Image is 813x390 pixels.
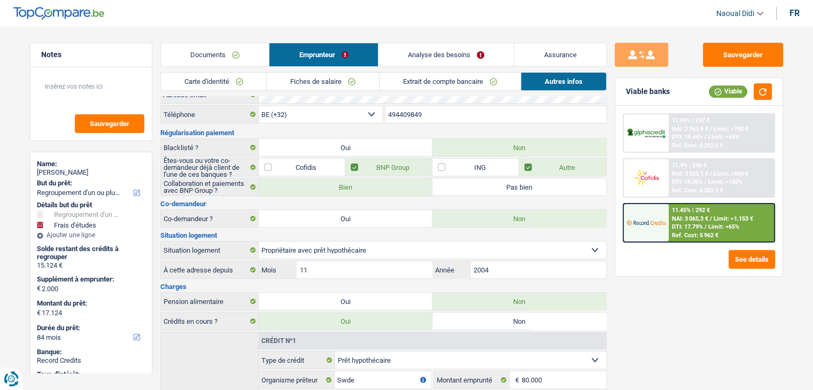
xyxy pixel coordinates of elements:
[710,215,712,222] span: /
[432,313,606,330] label: Non
[161,241,259,259] label: Situation logement
[37,284,41,293] span: €
[297,261,432,278] input: MM
[708,178,742,185] span: Limit: <100%
[259,159,345,176] label: Cofidis
[37,299,143,308] label: Montant du prêt:
[160,283,607,290] h3: Charges
[259,313,432,330] label: Oui
[160,200,607,207] h3: Co-demandeur
[672,170,708,177] span: NAI: 3 025,1 €
[672,162,707,169] div: 11.9% | 296 €
[432,159,519,176] label: ING
[714,215,753,222] span: Limit: >1.153 €
[521,73,606,90] a: Autres infos
[672,126,708,132] span: NAI: 2 765,9 €
[37,179,143,188] label: But du prêt:
[37,201,145,209] div: Détails but du prêt
[37,356,145,365] div: Record Credits
[385,106,606,123] input: 401020304
[432,210,606,227] label: Non
[161,73,267,90] a: Carte d'identité
[37,261,145,270] div: 15.124 €
[626,87,670,96] div: Viable banks
[708,223,739,230] span: Limit: <65%
[470,261,606,278] input: AAAA
[259,338,299,344] div: Crédit nº1
[704,134,707,141] span: /
[380,73,521,90] a: Extrait de compte bancaire
[90,120,129,127] span: Sauvegarder
[259,352,335,369] label: Type de crédit
[37,160,145,168] div: Name:
[161,43,269,66] a: Documents
[37,370,145,379] div: Taux d'intérêt:
[161,210,259,227] label: Co-demandeur ?
[672,187,723,194] div: Ref. Cost: 6 203,9 €
[37,309,41,317] span: €
[161,261,259,278] label: À cette adresse depuis
[161,159,259,176] label: Êtes-vous ou votre co-demandeur déjà client de l'une de ces banques ?
[672,178,703,185] span: DTI: 18.06%
[704,223,707,230] span: /
[708,5,763,22] a: Naoual Didi
[714,126,748,132] span: Limit: >750 €
[259,210,432,227] label: Oui
[75,114,144,133] button: Sauvegarder
[716,9,754,18] span: Naoual Didi
[161,139,259,156] label: Blacklisté ?
[672,232,718,239] div: Ref. Cost: 5 962 €
[519,159,606,176] label: Autre
[729,250,775,269] button: See details
[509,371,521,388] span: €
[432,293,606,310] label: Non
[709,85,747,97] div: Viable
[37,245,145,261] div: Solde restant des crédits à regrouper
[708,134,739,141] span: Limit: <65%
[672,117,710,124] div: 11.99% | 297 €
[672,223,703,230] span: DTI: 17.79%
[161,178,259,196] label: Collaboration et paiements avec BNP Group ?
[37,275,143,284] label: Supplément à emprunter:
[432,139,606,156] label: Non
[259,139,432,156] label: Oui
[345,159,432,176] label: BNP Group
[37,231,145,239] div: Ajouter une ligne
[161,106,259,123] label: Téléphone
[703,43,783,67] button: Sauvegarder
[789,8,800,18] div: fr
[432,261,470,278] label: Année
[710,126,712,132] span: /
[626,127,666,139] img: AlphaCredit
[432,178,606,196] label: Pas bien
[259,261,297,278] label: Mois
[37,168,145,177] div: [PERSON_NAME]
[710,170,712,177] span: /
[259,371,335,388] label: Organisme prêteur
[41,50,141,59] h5: Notes
[378,43,514,66] a: Analyse des besoins
[672,142,723,149] div: Ref. Cost: 6 252,6 €
[259,293,432,310] label: Oui
[704,178,707,185] span: /
[672,134,703,141] span: DTI: 19.44%
[259,178,432,196] label: Bien
[161,293,259,310] label: Pension alimentaire
[37,324,143,332] label: Durée du prêt:
[269,43,378,66] a: Emprunteur
[626,168,666,188] img: Cofidis
[160,232,607,239] h3: Situation logement
[514,43,606,66] a: Assurance
[267,73,379,90] a: Fiches de salaire
[13,7,104,20] img: TopCompare Logo
[434,371,510,388] label: Montant emprunté
[160,129,607,136] h3: Régularisation paiement
[714,170,748,177] span: Limit: >800 €
[37,348,145,356] div: Banque:
[626,213,666,232] img: Record Credits
[672,215,708,222] span: NAI: 3 065,3 €
[672,207,710,214] div: 11.45% | 292 €
[161,313,259,330] label: Crédits en cours ?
